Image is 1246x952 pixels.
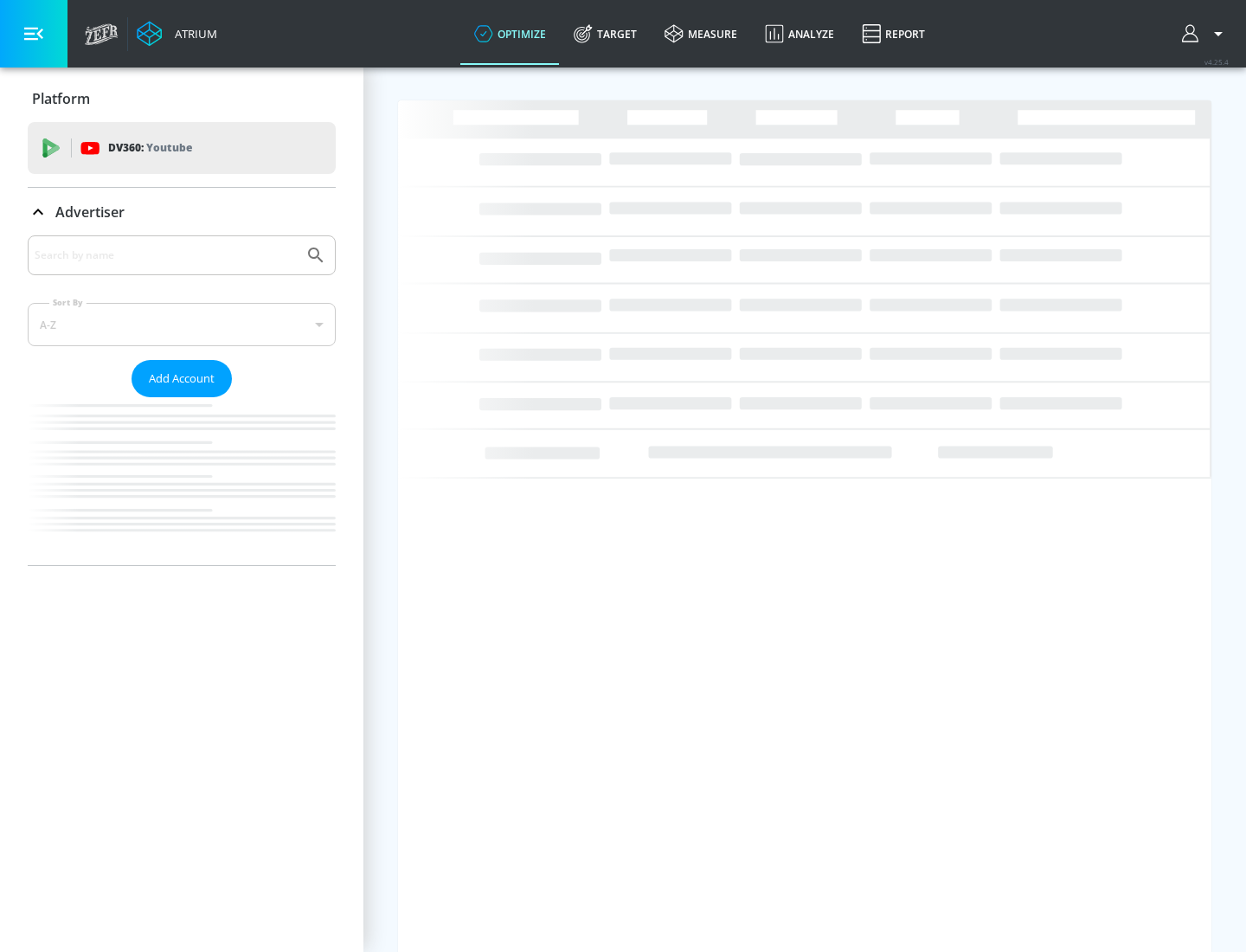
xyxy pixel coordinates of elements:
div: A-Z [28,303,336,346]
div: Platform [28,74,336,123]
div: Atrium [168,26,217,42]
a: Atrium [137,21,217,47]
span: Add Account [149,369,215,389]
a: measure [651,3,751,65]
div: Advertiser [28,188,336,236]
nav: list of Advertiser [28,397,336,565]
input: Search by name [35,244,297,267]
p: Youtube [146,138,192,157]
a: optimize [460,3,560,65]
p: Platform [32,89,90,108]
a: Target [560,3,651,65]
p: Advertiser [55,203,125,222]
div: Advertiser [28,235,336,565]
span: v 4.25.4 [1204,57,1229,67]
button: Add Account [132,360,232,397]
a: Report [848,3,939,65]
a: Analyze [751,3,848,65]
label: Sort By [49,297,87,308]
div: DV360: Youtube [28,122,336,174]
p: DV360: [108,138,192,158]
